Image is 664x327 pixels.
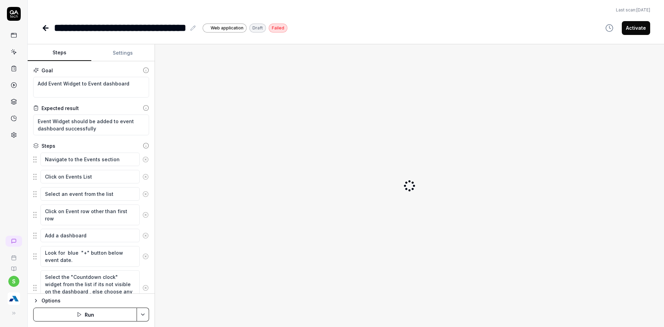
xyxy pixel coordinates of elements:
[203,23,247,33] a: Web application
[140,229,151,243] button: Remove step
[41,142,55,149] div: Steps
[622,21,650,35] button: Activate
[33,270,149,306] div: Suggestions
[3,249,25,261] a: Book a call with us
[33,297,149,305] button: Options
[41,105,79,112] div: Expected result
[33,170,149,184] div: Suggestions
[140,187,151,201] button: Remove step
[41,297,149,305] div: Options
[140,170,151,184] button: Remove step
[41,67,53,74] div: Goal
[33,204,149,226] div: Suggestions
[3,287,25,306] button: Azavista Logo
[8,276,19,287] button: s
[6,236,22,247] a: New conversation
[140,281,151,295] button: Remove step
[140,249,151,263] button: Remove step
[636,7,650,12] time: [DATE]
[33,187,149,201] div: Suggestions
[249,24,266,33] div: Draft
[616,7,650,13] span: Last scan:
[601,21,618,35] button: View version history
[140,153,151,166] button: Remove step
[211,25,243,31] span: Web application
[28,45,91,61] button: Steps
[140,208,151,222] button: Remove step
[33,152,149,167] div: Suggestions
[33,246,149,267] div: Suggestions
[33,308,137,321] button: Run
[33,228,149,243] div: Suggestions
[8,292,20,305] img: Azavista Logo
[269,24,287,33] div: Failed
[91,45,155,61] button: Settings
[3,261,25,272] a: Documentation
[616,7,650,13] button: Last scan:[DATE]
